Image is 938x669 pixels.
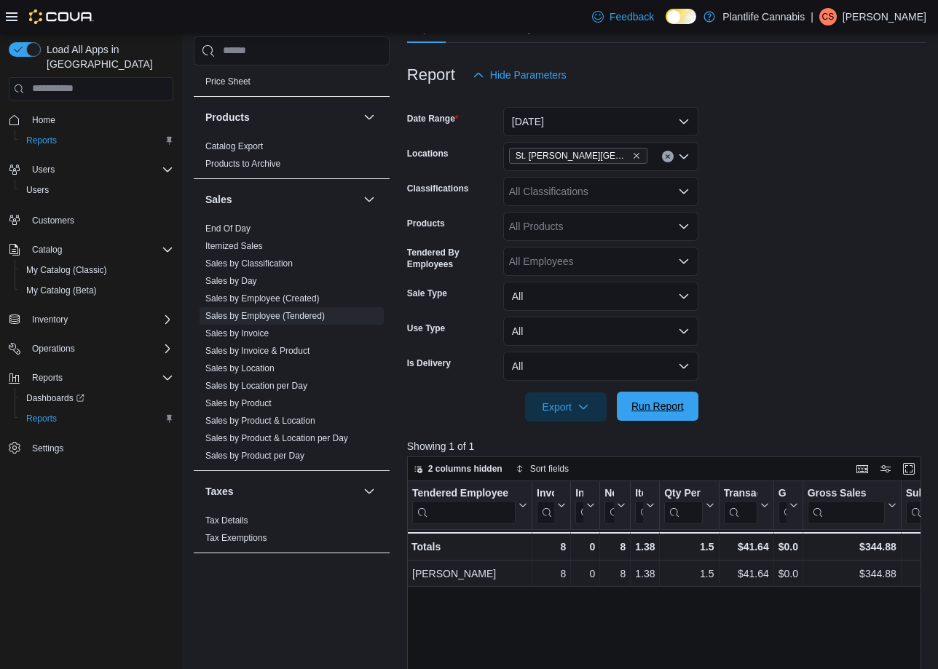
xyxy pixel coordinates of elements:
div: Gift Cards [778,487,786,501]
button: Transaction Average [723,487,768,524]
span: Sales by Location per Day [205,380,307,392]
a: Customers [26,212,80,229]
a: Dashboards [15,388,179,408]
span: Operations [26,340,173,357]
span: Users [32,164,55,175]
button: Open list of options [678,221,690,232]
button: Inventory [3,309,179,330]
a: Sales by Product & Location per Day [205,433,348,443]
button: Hide Parameters [467,60,572,90]
a: Sales by Day [205,276,257,286]
button: Open list of options [678,256,690,267]
label: Locations [407,148,449,159]
div: Items Per Transaction [635,487,643,524]
button: Tendered Employee [412,487,527,524]
span: Dashboards [20,389,173,407]
div: 1.38 [635,565,655,582]
a: Sales by Product [205,398,272,408]
button: Sort fields [510,460,575,478]
span: Settings [26,439,173,457]
a: Sales by Classification [205,258,293,269]
label: Date Range [407,113,459,124]
span: Settings [32,443,63,454]
div: 8 [537,538,566,555]
div: $41.64 [723,538,768,555]
div: Net Sold [604,487,614,524]
img: Cova [29,9,94,24]
a: Reports [20,132,63,149]
div: Products [194,138,390,178]
button: Sales [360,191,378,208]
div: 8 [604,538,626,555]
button: Gross Sales [807,487,896,524]
div: $0.00 [778,538,797,555]
button: Customers [3,209,179,230]
a: Dashboards [20,389,90,407]
a: Sales by Product & Location [205,416,315,426]
p: | [811,8,813,25]
button: All [503,317,698,346]
span: Export [534,392,598,421]
div: Charlotte Soukeroff [819,8,837,25]
div: Net Sold [604,487,614,501]
div: Gross Sales [807,487,884,524]
span: Users [26,161,173,178]
div: Invoices Sold [537,487,554,524]
span: Sales by Product & Location per Day [205,432,348,444]
span: My Catalog (Classic) [26,264,107,276]
div: Invoices Ref [575,487,583,501]
h3: Report [407,66,455,84]
button: Display options [877,460,894,478]
a: Sales by Location [205,363,275,373]
button: Open list of options [678,151,690,162]
div: $344.88 [808,565,896,582]
span: Inventory [26,311,173,328]
button: Reports [15,408,179,429]
span: Sales by Invoice [205,328,269,339]
a: My Catalog (Classic) [20,261,113,279]
a: Sales by Employee (Created) [205,293,320,304]
div: 0 [575,538,595,555]
a: Reports [20,410,63,427]
span: Catalog [26,241,173,258]
button: [DATE] [503,107,698,136]
label: Is Delivery [407,357,451,369]
span: My Catalog (Classic) [20,261,173,279]
a: End Of Day [205,223,251,234]
div: $344.88 [807,538,896,555]
span: Hide Parameters [490,68,567,82]
span: Reports [26,369,173,387]
button: Enter fullscreen [900,460,918,478]
label: Sale Type [407,288,447,299]
button: Clear input [662,151,674,162]
div: 8 [604,565,626,582]
button: Qty Per Transaction [664,487,714,524]
button: Remove St. Albert - Jensen Lakes from selection in this group [632,151,641,160]
button: Gift Cards [778,487,797,524]
span: Products to Archive [205,158,280,170]
button: My Catalog (Beta) [15,280,179,301]
p: Showing 1 of 1 [407,439,926,454]
div: 1.5 [664,538,714,555]
div: Taxes [194,512,390,553]
button: Taxes [205,484,358,499]
div: Sales [194,220,390,470]
span: Sales by Employee (Tendered) [205,310,325,322]
div: Gross Sales [807,487,884,501]
div: Invoices Ref [575,487,583,524]
div: Qty Per Transaction [664,487,702,501]
span: Inventory [32,314,68,325]
div: 1.5 [664,565,714,582]
input: Dark Mode [666,9,696,24]
button: All [503,282,698,311]
button: My Catalog (Classic) [15,260,179,280]
div: Transaction Average [723,487,757,524]
span: Reports [32,372,63,384]
button: Operations [3,339,179,359]
button: Export [525,392,607,421]
span: Catalog Export [205,140,263,152]
a: Home [26,111,61,129]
